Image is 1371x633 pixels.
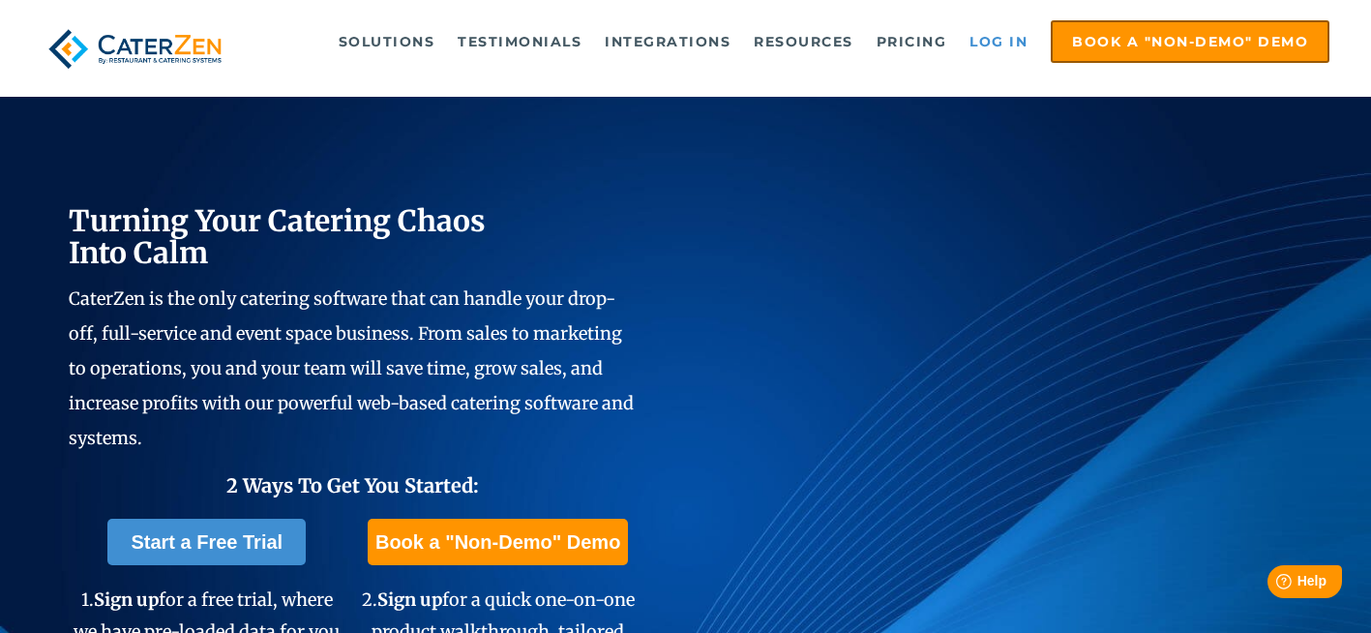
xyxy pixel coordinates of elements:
[42,20,229,77] img: caterzen
[261,20,1329,63] div: Navigation Menu
[69,287,634,449] span: CaterZen is the only catering software that can handle your drop-off, full-service and event spac...
[329,22,445,61] a: Solutions
[960,22,1037,61] a: Log in
[1051,20,1329,63] a: Book a "Non-Demo" Demo
[744,22,863,61] a: Resources
[595,22,740,61] a: Integrations
[69,202,486,271] span: Turning Your Catering Chaos Into Calm
[867,22,957,61] a: Pricing
[107,519,306,565] a: Start a Free Trial
[226,473,479,497] span: 2 Ways To Get You Started:
[1199,558,1350,612] iframe: Help widget launcher
[448,22,591,61] a: Testimonials
[94,588,159,611] span: Sign up
[368,519,628,565] a: Book a "Non-Demo" Demo
[377,588,442,611] span: Sign up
